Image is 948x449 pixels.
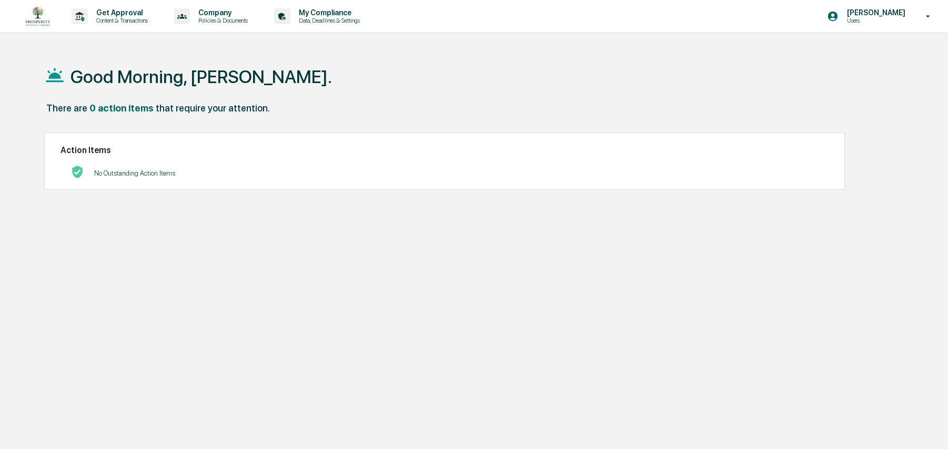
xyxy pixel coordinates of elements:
p: My Compliance [290,8,365,17]
h2: Action Items [60,145,829,155]
img: No Actions logo [71,166,84,178]
div: 0 action items [89,103,154,114]
h1: Good Morning, [PERSON_NAME]. [70,66,332,87]
img: logo [25,4,51,29]
p: No Outstanding Action Items [94,169,175,177]
p: Users [839,17,911,24]
p: Company [190,8,253,17]
div: that require your attention. [156,103,270,114]
p: [PERSON_NAME] [839,8,911,17]
div: There are [46,103,87,114]
p: Content & Transactions [88,17,153,24]
p: Data, Deadlines & Settings [290,17,365,24]
p: Policies & Documents [190,17,253,24]
p: Get Approval [88,8,153,17]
